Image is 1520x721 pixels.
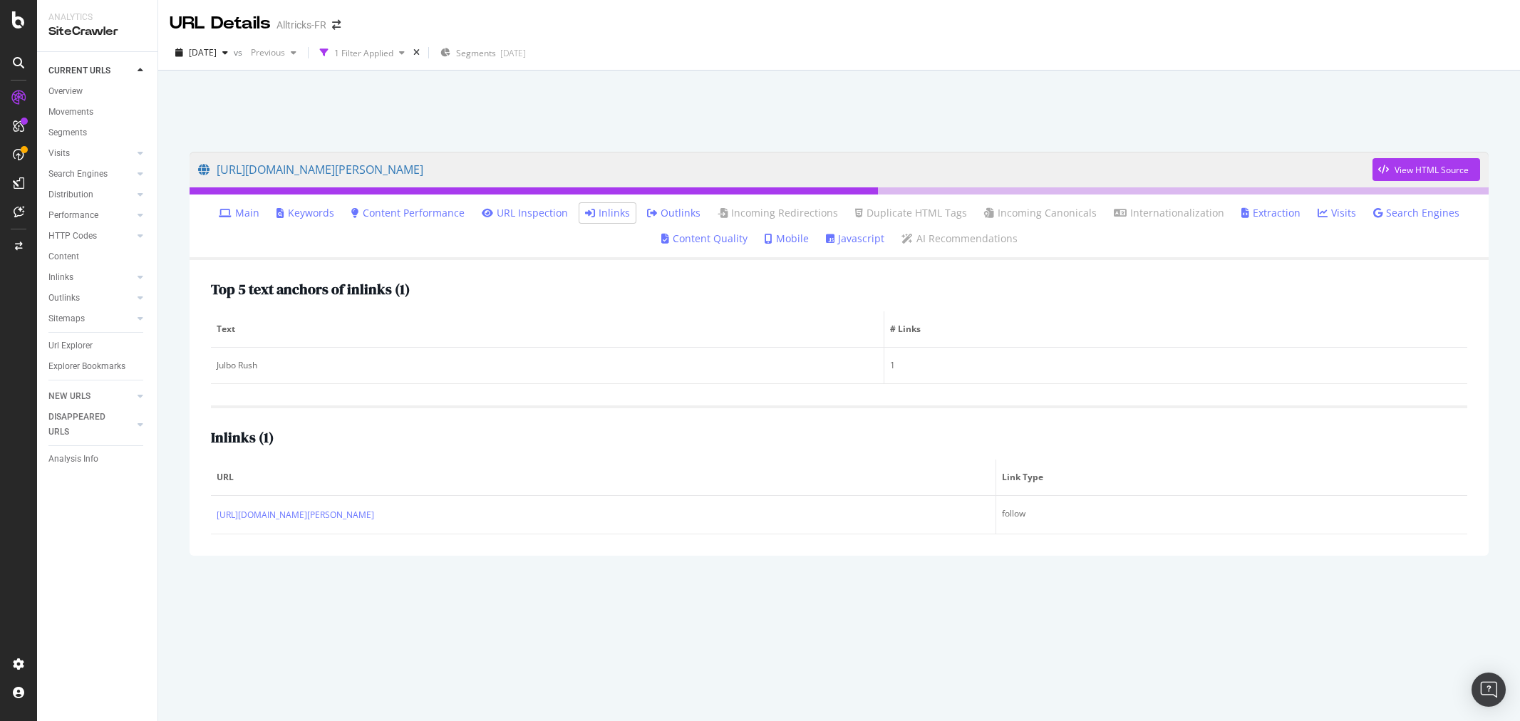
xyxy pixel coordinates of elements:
a: Incoming Canonicals [984,206,1097,220]
div: 1 [890,359,1462,372]
button: 1 Filter Applied [314,41,410,64]
a: Visits [48,146,133,161]
a: Visits [1318,206,1356,220]
div: Content [48,249,79,264]
a: Segments [48,125,148,140]
span: 2025 Sep. 8th [189,46,217,58]
div: Inlinks [48,270,73,285]
a: Inlinks [585,206,630,220]
a: DISAPPEARED URLS [48,410,133,440]
div: times [410,46,423,60]
div: Url Explorer [48,338,93,353]
span: # Links [890,323,1458,336]
div: Analytics [48,11,146,24]
span: URL [217,471,986,484]
div: URL Details [170,11,271,36]
a: Explorer Bookmarks [48,359,148,374]
div: Visits [48,146,70,161]
a: Mobile [765,232,809,246]
div: View HTML Source [1395,164,1469,176]
a: Outlinks [48,291,133,306]
a: Main [219,206,259,220]
a: Inlinks [48,270,133,285]
div: Segments [48,125,87,140]
button: Previous [245,41,302,64]
a: Overview [48,84,148,99]
a: CURRENT URLS [48,63,133,78]
span: Link Type [1002,471,1458,484]
a: Internationalization [1114,206,1224,220]
span: Segments [456,47,496,59]
div: Movements [48,105,93,120]
div: 1 Filter Applied [334,47,393,59]
a: Distribution [48,187,133,202]
a: Sitemaps [48,311,133,326]
a: NEW URLS [48,389,133,404]
div: arrow-right-arrow-left [332,20,341,30]
span: Previous [245,46,285,58]
div: Open Intercom Messenger [1472,673,1506,707]
h2: Inlinks ( 1 ) [211,430,274,445]
h2: Top 5 text anchors of inlinks ( 1 ) [211,281,410,297]
div: SiteCrawler [48,24,146,40]
button: [DATE] [170,41,234,64]
a: Performance [48,208,133,223]
div: Outlinks [48,291,80,306]
a: Content [48,249,148,264]
div: [DATE] [500,47,526,59]
a: Content Quality [661,232,748,246]
a: Incoming Redirections [718,206,838,220]
button: View HTML Source [1372,158,1480,181]
div: NEW URLS [48,389,91,404]
a: Analysis Info [48,452,148,467]
div: Julbo Rush [217,359,878,372]
a: Outlinks [647,206,700,220]
div: Explorer Bookmarks [48,359,125,374]
a: Search Engines [1373,206,1459,220]
a: Javascript [826,232,884,246]
div: Sitemaps [48,311,85,326]
a: Keywords [276,206,334,220]
button: Segments[DATE] [435,41,532,64]
div: Search Engines [48,167,108,182]
a: URL Inspection [482,206,568,220]
a: Duplicate HTML Tags [855,206,967,220]
div: Alltricks-FR [276,18,326,32]
a: AI Recommendations [901,232,1018,246]
a: Url Explorer [48,338,148,353]
div: Distribution [48,187,93,202]
a: [URL][DOMAIN_NAME][PERSON_NAME] [198,152,1372,187]
div: Performance [48,208,98,223]
div: Analysis Info [48,452,98,467]
div: Overview [48,84,83,99]
span: vs [234,46,245,58]
a: HTTP Codes [48,229,133,244]
div: HTTP Codes [48,229,97,244]
div: DISAPPEARED URLS [48,410,120,440]
a: [URL][DOMAIN_NAME][PERSON_NAME] [217,508,374,522]
a: Content Performance [351,206,465,220]
a: Extraction [1241,206,1301,220]
div: CURRENT URLS [48,63,110,78]
span: Text [217,323,874,336]
a: Search Engines [48,167,133,182]
td: follow [996,496,1467,534]
a: Movements [48,105,148,120]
